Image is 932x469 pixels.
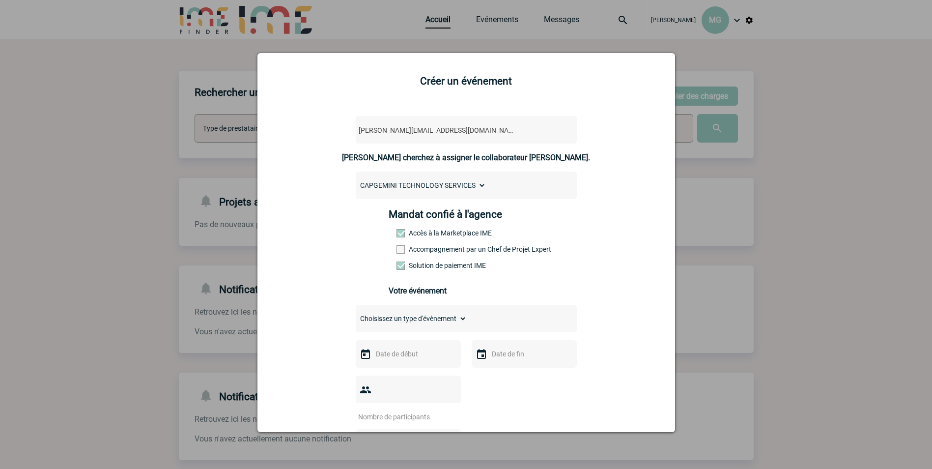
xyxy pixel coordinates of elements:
input: Nombre de participants [356,410,448,423]
label: Par personne [474,429,485,457]
label: Prestation payante [396,245,440,253]
h2: Créer un événement [270,75,663,87]
span: chloe.masse@capgemini.com [355,123,527,137]
h3: Votre événement [389,286,543,295]
input: Date de fin [489,348,557,360]
label: Accès à la Marketplace IME [396,229,440,237]
label: Conformité aux process achat client, Prise en charge de la facturation, Mutualisation de plusieur... [396,262,440,269]
input: Date de début [373,348,441,360]
label: Global [537,429,543,457]
p: [PERSON_NAME] cherchez à assigner le collaborateur [PERSON_NAME]. [342,153,590,162]
h4: Mandat confié à l'agence [389,208,502,220]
